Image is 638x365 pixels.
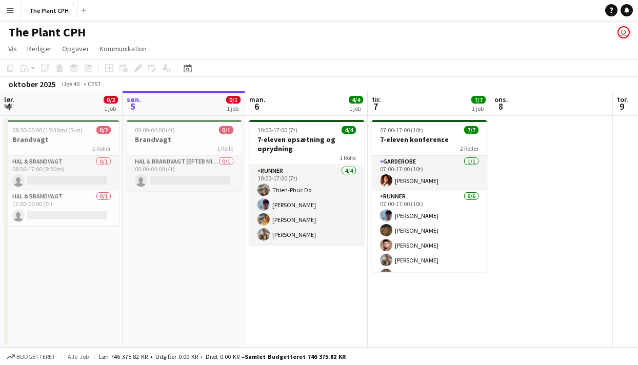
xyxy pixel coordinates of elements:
[380,126,423,134] span: 07:00-17:00 (10t)
[135,126,175,134] span: 00:00-04:00 (4t)
[104,96,118,104] span: 0/2
[23,42,56,55] a: Rediger
[4,191,119,226] app-card-role: Hal & brandvagt0/117:00-00:00 (7t)
[62,44,89,53] span: Opgaver
[226,96,241,104] span: 0/1
[257,126,297,134] span: 10:00-17:00 (7t)
[245,353,346,360] span: Samlet budgetteret 746 375.82 KR
[464,126,478,134] span: 7/7
[340,154,356,161] span: 1 Rolle
[125,100,141,112] span: 5
[5,351,57,362] button: Budgetteret
[460,145,478,152] span: 2 Roller
[372,191,487,300] app-card-role: Runner6/607:00-17:00 (10t)[PERSON_NAME][PERSON_NAME][PERSON_NAME][PERSON_NAME][PERSON_NAME]
[127,156,242,191] app-card-role: Hal & brandvagt (efter midnat)0/100:00-04:00 (4t)
[615,100,628,112] span: 9
[4,95,14,104] span: lør.
[4,42,21,55] a: Vis
[16,353,55,360] span: Budgetteret
[249,120,364,245] app-job-card: 10:00-17:00 (7t)4/47-eleven opsætning og oprydning1 RolleRunner4/410:00-17:00 (7t)Thien-Phuc Do[P...
[127,120,242,191] app-job-card: 00:00-04:00 (4t)0/1Brandvagt1 RolleHal & brandvagt (efter midnat)0/100:00-04:00 (4t)
[217,145,233,152] span: 1 Rolle
[249,165,364,245] app-card-role: Runner4/410:00-17:00 (7t)Thien-Phuc Do[PERSON_NAME][PERSON_NAME][PERSON_NAME]
[8,44,17,53] span: Vis
[372,120,487,272] app-job-card: 07:00-17:00 (10t)7/77-eleven konference2 RollerGarderobe1/107:00-17:00 (10t)[PERSON_NAME]Runner6/...
[27,44,52,53] span: Rediger
[493,100,508,112] span: 8
[249,135,364,153] h3: 7-eleven opsætning og oprydning
[494,95,508,104] span: ons.
[66,353,90,360] span: Alle job
[372,135,487,144] h3: 7-eleven konference
[617,95,628,104] span: tor.
[372,95,381,104] span: tir.
[21,1,77,21] button: The Plant CPH
[99,353,346,360] div: Løn 746 375.82 KR + Udgifter 0.00 KR + Diæt 0.00 KR =
[342,126,356,134] span: 4/4
[8,25,86,40] h1: The Plant CPH
[249,95,266,104] span: man.
[127,135,242,144] h3: Brandvagt
[372,156,487,191] app-card-role: Garderobe1/107:00-17:00 (10t)[PERSON_NAME]
[219,126,233,134] span: 0/1
[471,96,486,104] span: 7/7
[4,120,119,226] app-job-card: 08:30-00:00 (15t30m) (Sun)0/2Brandvagt2 RollerHal & brandvagt0/108:30-17:00 (8t30m) Hal & brandva...
[58,80,84,88] span: Uge 40
[96,126,111,134] span: 0/2
[349,96,363,104] span: 4/4
[4,156,119,191] app-card-role: Hal & brandvagt0/108:30-17:00 (8t30m)
[95,42,151,55] a: Kommunikation
[58,42,93,55] a: Opgaver
[4,135,119,144] h3: Brandvagt
[349,105,363,112] div: 1 job
[227,105,240,112] div: 1 job
[88,80,101,88] div: CEST
[99,44,147,53] span: Kommunikation
[8,79,56,89] div: oktober 2025
[92,145,111,152] span: 2 Roller
[12,126,83,134] span: 08:30-00:00 (15t30m) (Sun)
[127,95,141,104] span: søn.
[472,105,485,112] div: 1 job
[3,100,14,112] span: 4
[248,100,266,112] span: 6
[104,105,117,112] div: 1 job
[617,26,630,38] app-user-avatar: Magnus Pedersen
[370,100,381,112] span: 7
